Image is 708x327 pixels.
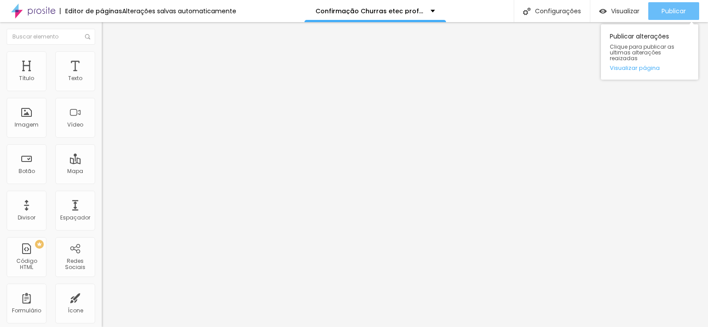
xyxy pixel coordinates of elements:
[19,75,34,81] div: Título
[7,29,95,45] input: Buscar elemento
[601,24,698,80] div: Publicar alterações
[610,65,689,71] a: Visualizar página
[19,168,35,174] div: Botão
[60,8,122,14] div: Editor de páginas
[662,8,686,15] span: Publicar
[590,2,648,20] button: Visualizar
[9,258,44,271] div: Código HTML
[102,22,708,327] iframe: Editor
[12,308,41,314] div: Formulário
[68,308,83,314] div: Ícone
[15,122,38,128] div: Imagem
[60,215,90,221] div: Espaçador
[610,44,689,62] span: Clique para publicar as ultimas alterações reaizadas
[85,34,90,39] img: Icone
[58,258,92,271] div: Redes Sociais
[122,8,236,14] div: Alterações salvas automaticamente
[67,168,83,174] div: Mapa
[611,8,639,15] span: Visualizar
[648,2,699,20] button: Publicar
[523,8,531,15] img: Icone
[599,8,607,15] img: view-1.svg
[18,215,35,221] div: Divisor
[67,122,83,128] div: Vídeo
[316,8,424,14] p: Confirmação Churras etec professor [PERSON_NAME] turma 2025
[68,75,82,81] div: Texto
